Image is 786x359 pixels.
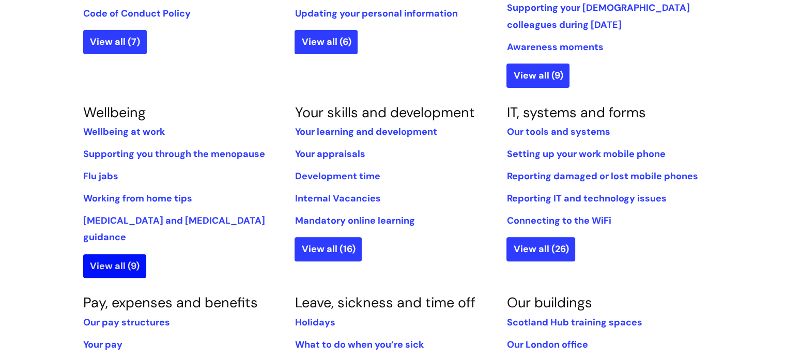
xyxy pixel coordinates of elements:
a: Our London office [506,338,588,351]
a: Wellbeing at work [83,126,165,138]
a: Your learning and development [295,126,437,138]
a: Supporting your [DEMOGRAPHIC_DATA] colleagues during [DATE] [506,2,689,30]
a: Scotland Hub training spaces [506,316,642,329]
a: What to do when you’re sick [295,338,423,351]
a: Reporting damaged or lost mobile phones [506,170,698,182]
a: Setting up your work mobile phone [506,148,665,160]
a: Internal Vacancies [295,192,380,205]
a: Flu jabs [83,170,118,182]
a: Mandatory online learning [295,214,414,227]
a: View all (6) [295,30,358,54]
a: Updating your personal information [295,7,457,20]
a: Connecting to the WiFi [506,214,611,227]
a: Leave, sickness and time off [295,293,475,311]
a: Our buildings [506,293,592,311]
a: View all (9) [506,64,569,87]
a: Awareness moments [506,41,603,53]
a: IT, systems and forms [506,103,645,121]
a: Development time [295,170,380,182]
a: Our tools and systems [506,126,610,138]
a: Our pay structures [83,316,170,329]
a: Pay, expenses and benefits [83,293,258,311]
a: View all (16) [295,237,362,261]
a: Working from home tips [83,192,192,205]
a: Your skills and development [295,103,474,121]
a: View all (9) [83,254,146,278]
a: Code of Conduct Policy [83,7,191,20]
a: Supporting you through the menopause [83,148,265,160]
a: Holidays [295,316,335,329]
a: Your pay [83,338,122,351]
a: Your appraisals [295,148,365,160]
a: View all (26) [506,237,575,261]
a: View all (7) [83,30,147,54]
a: Reporting IT and technology issues [506,192,666,205]
a: Wellbeing [83,103,146,121]
a: [MEDICAL_DATA] and [MEDICAL_DATA] guidance [83,214,265,243]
